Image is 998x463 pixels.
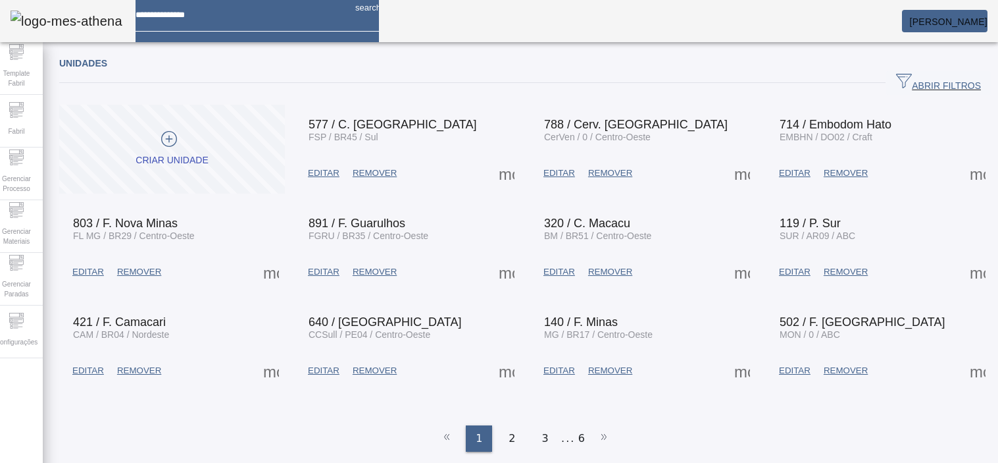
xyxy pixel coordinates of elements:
button: Criar unidade [59,105,285,194]
button: Mais [966,359,989,383]
span: 140 / F. Minas [544,315,618,329]
button: Mais [730,161,754,185]
button: REMOVER [111,359,168,383]
span: 3 [542,431,549,447]
span: MG / BR17 / Centro-Oeste [544,329,653,340]
span: CCSull / PE04 / Centro-Oeste [309,329,430,340]
span: BM / BR51 / Centro-Oeste [544,231,651,241]
span: EDITAR [779,167,811,180]
button: REMOVER [111,260,168,284]
button: EDITAR [301,161,346,185]
button: EDITAR [301,359,346,383]
button: Mais [259,359,283,383]
button: Mais [730,359,754,383]
button: REMOVER [582,161,639,185]
button: EDITAR [66,359,111,383]
button: REMOVER [346,359,403,383]
span: REMOVER [824,167,868,180]
button: Mais [966,161,989,185]
span: EDITAR [779,265,811,279]
span: EDITAR [72,265,104,279]
span: 2 [509,431,515,447]
span: EDITAR [543,167,575,180]
span: CAM / BR04 / Nordeste [73,329,169,340]
span: [PERSON_NAME] [910,16,987,27]
span: 421 / F. Camacari [73,315,166,329]
span: REMOVER [824,265,868,279]
button: EDITAR [537,161,582,185]
span: REMOVER [353,364,397,377]
span: 502 / F. [GEOGRAPHIC_DATA] [780,315,945,329]
button: EDITAR [772,161,817,185]
span: 803 / F. Nova Minas [73,217,178,230]
span: 119 / P. Sur [780,217,841,230]
span: FGRU / BR35 / Centro-Oeste [309,231,428,241]
span: CerVen / 0 / Centro-Oeste [544,132,651,142]
button: REMOVER [346,260,403,284]
span: EDITAR [308,364,339,377]
span: REMOVER [588,364,632,377]
span: REMOVER [588,167,632,180]
button: EDITAR [301,260,346,284]
span: REMOVER [588,265,632,279]
span: REMOVER [353,265,397,279]
button: Mais [495,260,518,284]
span: 891 / F. Guarulhos [309,217,405,230]
button: EDITAR [772,359,817,383]
button: EDITAR [537,260,582,284]
span: REMOVER [117,364,161,377]
span: 640 / [GEOGRAPHIC_DATA] [309,315,461,329]
button: EDITAR [66,260,111,284]
span: Unidades [59,58,107,68]
span: 320 / C. Macacu [544,217,630,230]
button: REMOVER [582,260,639,284]
li: ... [562,425,575,452]
span: FL MG / BR29 / Centro-Oeste [73,231,195,241]
span: SUR / AR09 / ABC [780,231,855,241]
img: logo-mes-athena [11,11,122,32]
span: EMBHN / DO02 / Craft [780,132,872,142]
span: EDITAR [308,265,339,279]
span: 714 / Embodom Hato [780,118,891,131]
button: EDITAR [537,359,582,383]
button: Mais [495,359,518,383]
span: 788 / Cerv. [GEOGRAPHIC_DATA] [544,118,728,131]
span: EDITAR [72,364,104,377]
span: 577 / C. [GEOGRAPHIC_DATA] [309,118,476,131]
button: Mais [966,260,989,284]
div: Criar unidade [136,154,208,167]
span: Fabril [4,123,28,140]
button: Mais [259,260,283,284]
span: REMOVER [353,167,397,180]
button: REMOVER [582,359,639,383]
span: EDITAR [543,265,575,279]
button: REMOVER [346,161,403,185]
button: Mais [495,161,518,185]
span: ABRIR FILTROS [896,73,981,93]
button: ABRIR FILTROS [886,71,991,95]
button: Mais [730,260,754,284]
span: FSP / BR45 / Sul [309,132,378,142]
button: REMOVER [817,359,874,383]
button: EDITAR [772,260,817,284]
span: EDITAR [779,364,811,377]
li: 6 [578,425,585,452]
span: MON / 0 / ABC [780,329,840,340]
button: REMOVER [817,161,874,185]
button: REMOVER [817,260,874,284]
span: REMOVER [824,364,868,377]
span: EDITAR [543,364,575,377]
span: EDITAR [308,167,339,180]
span: REMOVER [117,265,161,279]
